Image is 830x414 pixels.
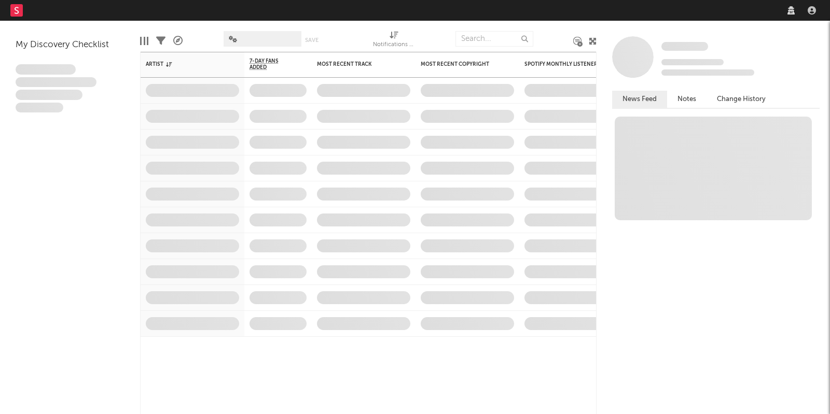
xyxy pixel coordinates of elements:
[667,91,707,108] button: Notes
[305,37,319,43] button: Save
[421,61,499,67] div: Most Recent Copyright
[455,31,533,47] input: Search...
[16,64,76,75] span: Lorem ipsum dolor
[140,26,148,56] div: Edit Columns
[524,61,602,67] div: Spotify Monthly Listeners
[16,90,82,100] span: Praesent ac interdum
[661,59,724,65] span: Tracking Since: [DATE]
[373,39,414,51] div: Notifications (Artist)
[173,26,183,56] div: A&R Pipeline
[146,61,224,67] div: Artist
[661,42,708,51] span: Some Artist
[16,103,63,113] span: Aliquam viverra
[373,26,414,56] div: Notifications (Artist)
[16,39,125,51] div: My Discovery Checklist
[317,61,395,67] div: Most Recent Track
[612,91,667,108] button: News Feed
[707,91,776,108] button: Change History
[16,77,96,88] span: Integer aliquet in purus et
[156,26,165,56] div: Filters
[250,58,291,70] span: 7-Day Fans Added
[661,41,708,52] a: Some Artist
[661,69,754,76] span: 0 fans last week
